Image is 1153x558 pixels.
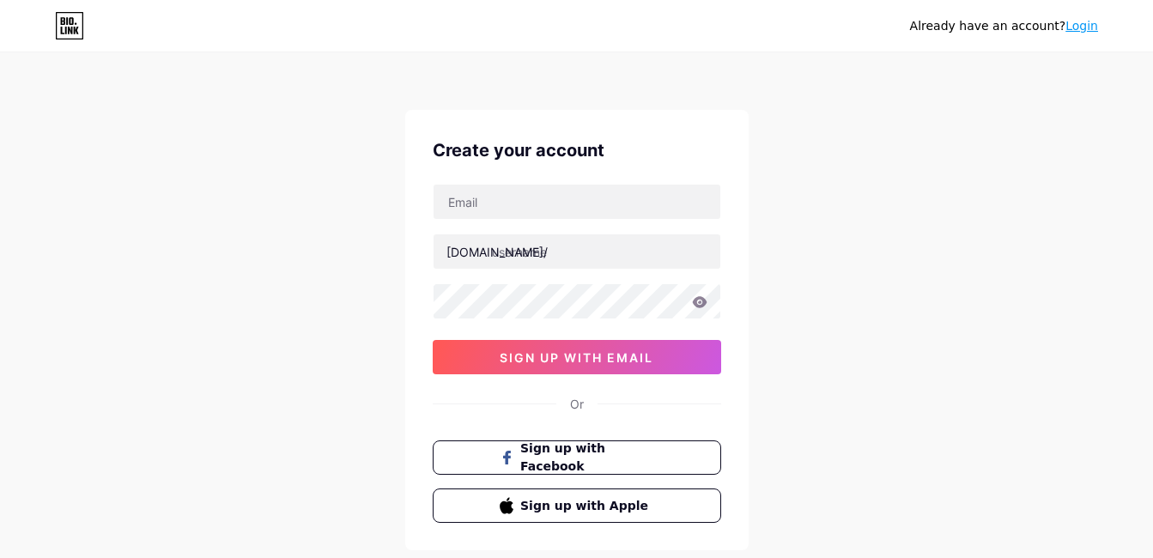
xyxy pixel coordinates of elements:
div: Or [570,395,584,413]
div: Already have an account? [910,17,1098,35]
input: username [434,234,720,269]
button: Sign up with Facebook [433,440,721,475]
button: sign up with email [433,340,721,374]
input: Email [434,185,720,219]
div: [DOMAIN_NAME]/ [446,243,548,261]
div: Create your account [433,137,721,163]
span: Sign up with Facebook [520,440,653,476]
button: Sign up with Apple [433,488,721,523]
span: sign up with email [500,350,653,365]
span: Sign up with Apple [520,497,653,515]
a: Login [1065,19,1098,33]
